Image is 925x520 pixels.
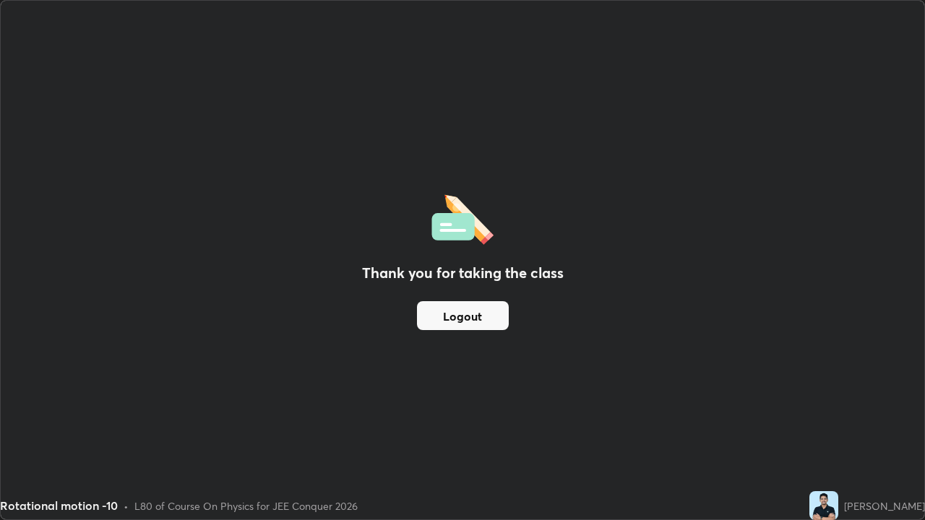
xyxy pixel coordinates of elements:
img: a8c2744b4dbf429fb825013d7c421360.jpg [809,491,838,520]
h2: Thank you for taking the class [362,262,564,284]
div: • [124,498,129,513]
img: offlineFeedback.1438e8b3.svg [431,190,494,245]
div: [PERSON_NAME] [844,498,925,513]
div: L80 of Course On Physics for JEE Conquer 2026 [134,498,358,513]
button: Logout [417,301,509,330]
